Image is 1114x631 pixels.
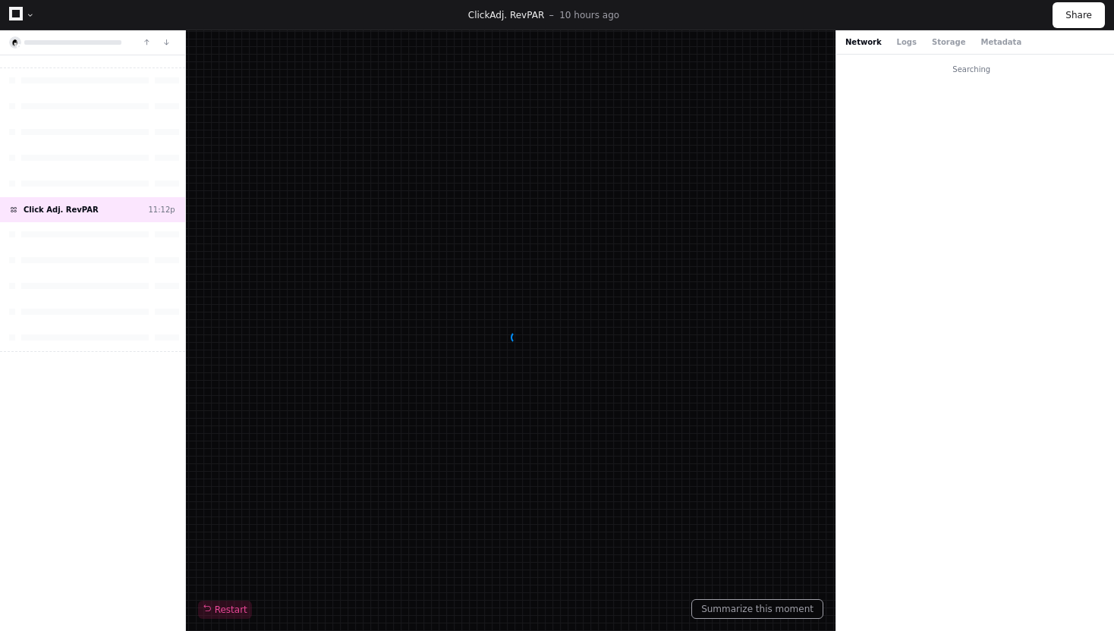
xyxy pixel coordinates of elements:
p: 10 hours ago [559,9,619,21]
button: Metadata [980,36,1021,48]
button: Summarize this moment [691,599,823,619]
div: 11:12p [148,204,175,215]
span: Click Adj. RevPAR [24,204,99,215]
button: Network [845,36,882,48]
button: Restart [198,601,252,619]
button: Storage [932,36,965,48]
div: Searching [836,64,1114,75]
img: 11.svg [11,38,20,48]
span: Click [468,10,490,20]
button: Logs [897,36,917,48]
span: Restart [203,604,247,616]
button: Share [1053,2,1105,28]
span: Adj. RevPAR [489,10,544,20]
